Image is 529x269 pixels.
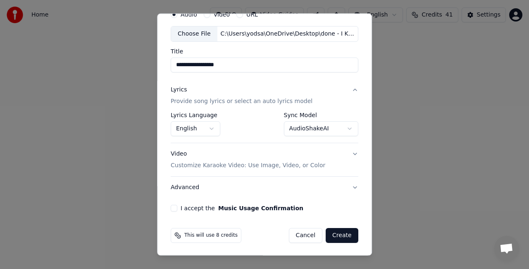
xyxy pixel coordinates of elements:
label: Video [214,12,230,18]
div: LyricsProvide song lyrics or select an auto lyrics model [171,112,358,143]
label: I accept the [181,205,303,211]
button: Cancel [289,228,322,243]
label: URL [246,12,258,18]
button: Advanced [171,177,358,198]
button: LyricsProvide song lyrics or select an auto lyrics model [171,79,358,112]
label: Sync Model [284,112,358,118]
div: Video [171,150,325,170]
label: Lyrics Language [171,112,220,118]
div: Choose File [171,27,217,42]
div: C:\Users\yodsa\OneDrive\Desktop\done - I Know you're mine\solarice 320 kbps - I Know Youre Mine.mp3 [217,30,358,38]
label: Audio [181,12,197,18]
button: Create [326,228,358,243]
button: I accept the [218,205,303,211]
p: Provide song lyrics or select an auto lyrics model [171,97,312,106]
label: Title [171,48,358,54]
div: Lyrics [171,86,187,94]
button: VideoCustomize Karaoke Video: Use Image, Video, or Color [171,143,358,176]
span: This will use 8 credits [184,232,238,239]
p: Customize Karaoke Video: Use Image, Video, or Color [171,161,325,170]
